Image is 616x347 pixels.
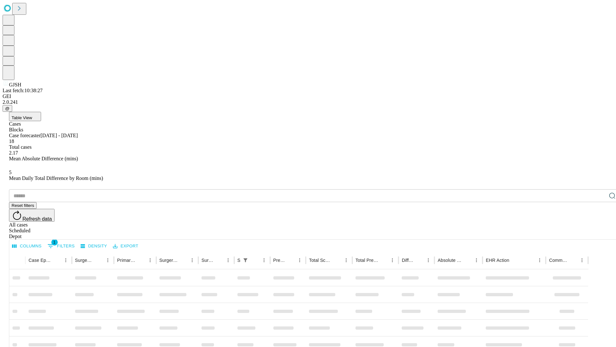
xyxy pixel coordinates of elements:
div: Total Scheduled Duration [309,258,332,263]
div: 2.0.241 [3,99,613,105]
span: [DATE] - [DATE] [40,133,78,138]
button: Sort [415,256,424,265]
div: Absolute Difference [438,258,462,263]
button: Reset filters [9,202,37,209]
span: 18 [9,138,14,144]
div: Difference [402,258,414,263]
button: Table View [9,112,41,121]
span: Table View [12,115,32,120]
span: Case forecaster [9,133,40,138]
span: 2.17 [9,150,18,156]
button: Refresh data [9,209,55,222]
button: Menu [188,256,197,265]
button: Menu [424,256,433,265]
button: Show filters [46,241,76,251]
button: Select columns [11,241,43,251]
div: Surgery Name [159,258,178,263]
span: 5 [9,170,12,175]
button: Sort [463,256,472,265]
button: Menu [577,256,586,265]
div: Primary Service [117,258,136,263]
button: Sort [286,256,295,265]
button: Sort [569,256,577,265]
button: Menu [388,256,397,265]
button: Sort [52,256,61,265]
div: Comments [549,258,568,263]
button: Menu [103,256,112,265]
span: Reset filters [12,203,34,208]
span: Mean Absolute Difference (mins) [9,156,78,161]
button: Menu [260,256,269,265]
div: Surgery Date [201,258,214,263]
button: Menu [342,256,351,265]
span: @ [5,106,10,111]
div: 1 active filter [241,256,250,265]
span: Total cases [9,144,31,150]
button: Sort [137,256,146,265]
button: Show filters [241,256,250,265]
div: Surgeon Name [75,258,94,263]
div: EHR Action [486,258,509,263]
div: Predicted In Room Duration [273,258,286,263]
button: Sort [94,256,103,265]
button: Menu [146,256,155,265]
button: Sort [510,256,519,265]
button: Menu [472,256,481,265]
button: Sort [333,256,342,265]
button: @ [3,105,12,112]
button: Sort [251,256,260,265]
div: Total Predicted Duration [355,258,379,263]
button: Sort [215,256,224,265]
button: Density [79,241,109,251]
button: Sort [379,256,388,265]
span: Last fetch: 10:38:27 [3,88,43,93]
button: Menu [224,256,233,265]
div: Scheduled In Room Duration [237,258,240,263]
button: Menu [295,256,304,265]
span: 1 [51,239,58,245]
button: Sort [179,256,188,265]
span: Mean Daily Total Difference by Room (mins) [9,175,103,181]
button: Menu [535,256,544,265]
button: Export [111,241,140,251]
div: GEI [3,93,613,99]
button: Menu [61,256,70,265]
span: Refresh data [22,216,52,222]
span: GJSH [9,82,21,87]
div: Case Epic Id [29,258,52,263]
